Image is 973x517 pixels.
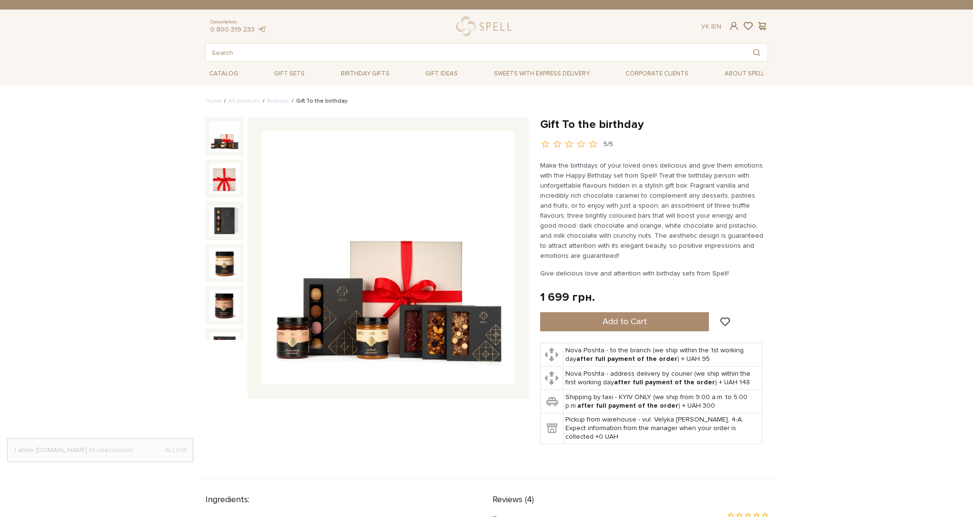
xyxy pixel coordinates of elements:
[209,121,240,151] img: Gift To the birthday
[456,17,516,36] a: logo
[210,25,255,33] a: 0 800 319 233
[603,316,647,327] span: Add to Cart
[540,160,764,261] p: Make the birthdays of your loved ones delicious and give them emotions with the Happy Birthday se...
[421,66,461,81] span: Gift ideas
[209,163,240,194] img: Gift To the birthday
[205,97,222,105] a: Home
[563,343,762,367] td: Nova Poshta - to the branch (we ship within the 1st working day ) + UAH 95
[540,290,595,305] div: 1 699 грн.
[540,117,768,132] h1: Gift To the birthday
[622,65,692,82] a: Corporate clients
[210,19,266,25] span: Consultation:
[490,65,594,82] a: Sweets with express delivery
[209,205,240,236] img: Gift To the birthday
[262,131,514,384] img: Gift To the birthday
[563,413,762,444] td: Pickup from warehouse - vul. Velyka [PERSON_NAME], 4-A. Expect information from the manager when ...
[576,355,677,363] b: after full payment of the order
[270,66,308,81] span: Gift sets
[205,66,242,81] span: Catalog
[540,312,709,331] button: Add to Cart
[289,97,348,106] li: Gift To the birthday
[721,66,768,81] span: About Spell
[257,25,266,33] a: telegram
[228,97,260,105] a: All products
[746,44,768,61] button: Search
[701,22,721,31] div: En
[711,22,713,31] span: |
[492,490,768,505] div: Reviews (4)
[165,446,187,454] a: Allow
[563,390,762,413] td: Shipping by taxi - KYIV ONLY (we ship from 9:00 a.m. to 5:00 p.m. ) + UAH 300
[209,332,240,363] img: Gift To the birthday
[337,66,393,81] span: Birthday gifts
[614,378,715,386] b: after full payment of the order
[205,490,470,505] div: Ingredients:
[577,401,678,410] b: after full payment of the order
[8,446,193,454] div: I allow [DOMAIN_NAME] to use
[604,140,613,149] div: 5/5
[206,44,746,61] input: Search
[540,268,764,278] p: Give delicious love and attention with birthday sets from Spell!
[109,446,133,454] a: cookies
[209,290,240,320] img: Gift To the birthday
[267,97,289,105] a: Birthday
[209,248,240,278] img: Gift To the birthday
[701,22,709,31] a: Ук
[563,367,762,390] td: Nova Poshta - address delivery by courier (we ship within the first working day ) + UAH 148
